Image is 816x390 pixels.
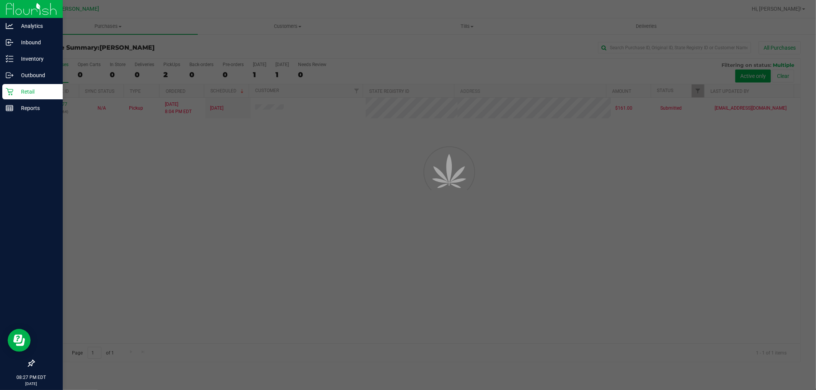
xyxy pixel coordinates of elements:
[13,54,59,63] p: Inventory
[6,39,13,46] inline-svg: Inbound
[3,381,59,387] p: [DATE]
[6,104,13,112] inline-svg: Reports
[13,38,59,47] p: Inbound
[13,104,59,113] p: Reports
[6,55,13,63] inline-svg: Inventory
[6,71,13,79] inline-svg: Outbound
[6,22,13,30] inline-svg: Analytics
[13,21,59,31] p: Analytics
[8,329,31,352] iframe: Resource center
[13,71,59,80] p: Outbound
[3,374,59,381] p: 08:27 PM EDT
[13,87,59,96] p: Retail
[6,88,13,95] inline-svg: Retail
